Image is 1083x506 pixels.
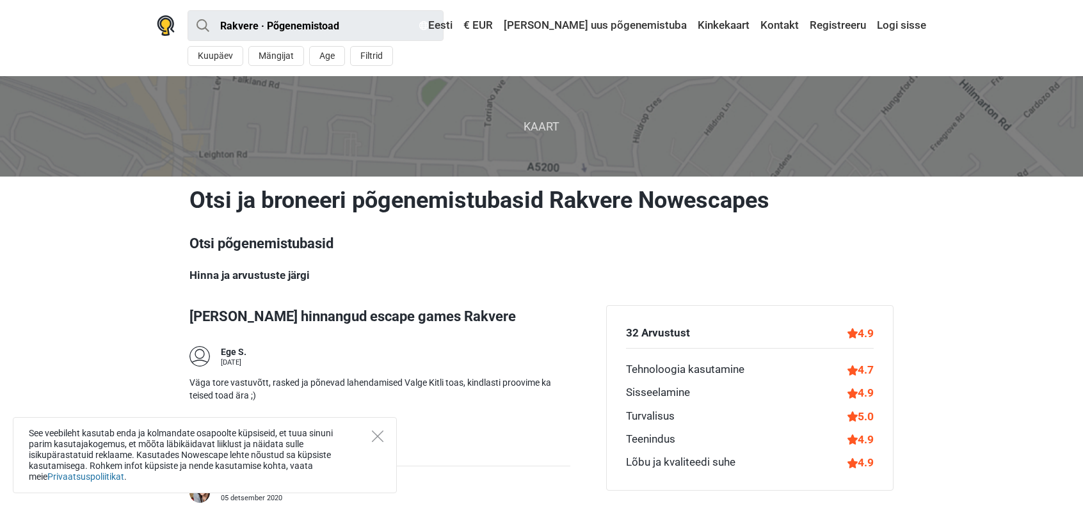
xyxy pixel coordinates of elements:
div: Tehnoloogia kasutamine [626,361,744,378]
h3: Otsi põgenemistubasid [189,233,894,254]
button: Kuupäev [188,46,243,66]
div: 4.9 [847,384,874,401]
div: 4.9 [847,325,874,342]
p: Väga tore vastuvõtt, rasked ja põnevad lahendamised Valge Kitli toas, kindlasti proovime ka teise... [189,377,570,402]
a: [PERSON_NAME] uus põgenemistuba [501,14,690,37]
a: Logi sisse [874,14,926,37]
button: Close [372,431,383,442]
div: Turvalisus [626,408,675,425]
div: 4.9 [847,454,874,471]
h5: Hinna ja arvustuste järgi [189,269,894,281]
a: Registreeru [806,14,869,37]
a: Kinkekaart [694,14,753,37]
h1: Otsi ja broneeri põgenemistubasid Rakvere Nowescapes [189,186,894,214]
a: Kontakt [757,14,802,37]
div: Sisseelamine [626,384,690,401]
a: Privaatsuspoliitikat [47,471,124,482]
input: proovi “Tallinn” [188,10,444,41]
button: Mängijat [248,46,304,66]
div: [DATE] [221,359,246,366]
img: Eesti [419,21,428,30]
div: 4.9 [847,431,874,448]
a: € EUR [460,14,496,37]
div: 5.0 [847,408,874,425]
a: Eesti [416,14,456,37]
div: See veebileht kasutab enda ja kolmandate osapoolte küpsiseid, et tuua sinuni parim kasutajakogemu... [13,417,397,493]
div: Lõbu ja kvaliteedi suhe [626,454,735,471]
div: Ege S. [221,346,246,359]
img: Nowescape logo [157,15,175,36]
h3: [PERSON_NAME] hinnangud escape games Rakvere [189,305,596,328]
div: 05 detsember 2020 [221,494,290,502]
button: Age [309,46,345,66]
div: 4.7 [847,361,874,378]
div: 32 Arvustust [626,325,690,342]
div: Teenindus [626,431,675,448]
button: Filtrid [350,46,393,66]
